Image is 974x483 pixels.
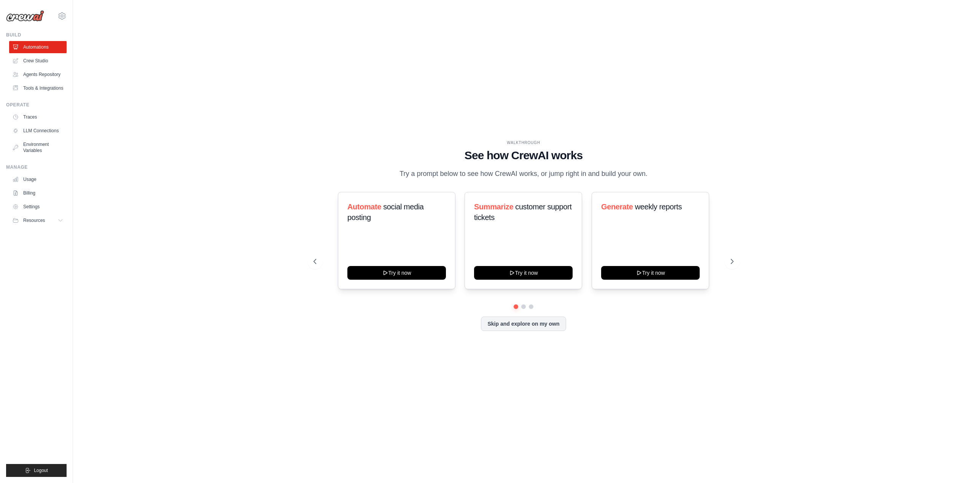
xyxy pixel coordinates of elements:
div: Build [6,32,67,38]
span: customer support tickets [474,203,571,222]
button: Logout [6,464,67,477]
a: Usage [9,173,67,185]
span: Automate [347,203,381,211]
h1: See how CrewAI works [314,149,734,162]
button: Try it now [601,266,700,280]
div: Operate [6,102,67,108]
span: social media posting [347,203,424,222]
button: Try it now [347,266,446,280]
div: Manage [6,164,67,170]
span: Generate [601,203,633,211]
button: Resources [9,214,67,226]
button: Try it now [474,266,573,280]
p: Try a prompt below to see how CrewAI works, or jump right in and build your own. [396,168,651,179]
span: Resources [23,217,45,223]
a: Automations [9,41,67,53]
a: Agents Repository [9,68,67,81]
a: Crew Studio [9,55,67,67]
button: Skip and explore on my own [481,317,566,331]
a: Traces [9,111,67,123]
a: Settings [9,201,67,213]
div: WALKTHROUGH [314,140,734,146]
a: Environment Variables [9,138,67,157]
span: Summarize [474,203,513,211]
iframe: Chat Widget [936,447,974,483]
a: Tools & Integrations [9,82,67,94]
span: Logout [34,467,48,473]
span: weekly reports [635,203,681,211]
a: Billing [9,187,67,199]
img: Logo [6,10,44,22]
a: LLM Connections [9,125,67,137]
